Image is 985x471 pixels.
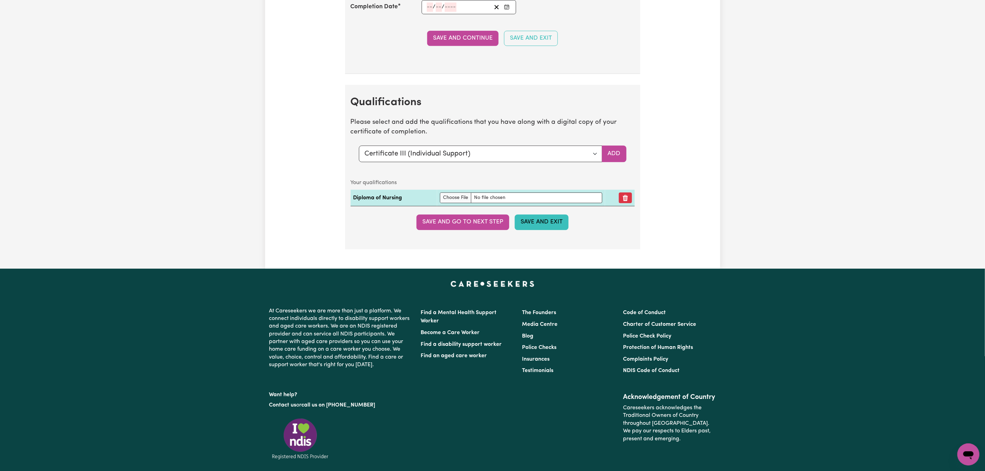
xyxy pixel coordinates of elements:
[421,330,480,335] a: Become a Care Worker
[522,345,556,350] a: Police Checks
[623,345,693,350] a: Protection of Human Rights
[351,176,635,190] caption: Your qualifications
[433,4,436,10] span: /
[269,402,296,408] a: Contact us
[269,304,413,372] p: At Careseekers we are more than just a platform. We connect individuals directly to disability su...
[522,310,556,315] a: The Founders
[957,443,979,465] iframe: Button to launch messaging window, conversation in progress
[623,333,671,339] a: Police Check Policy
[522,333,533,339] a: Blog
[522,357,550,362] a: Insurances
[427,31,499,46] button: Save and Continue
[269,388,413,399] p: Want help?
[491,2,502,12] button: Clear date
[427,2,433,12] input: --
[269,399,413,412] p: or
[421,310,497,324] a: Find a Mental Health Support Worker
[502,2,512,12] button: Enter the Completion Date of your CPR Course
[351,118,635,138] p: Please select and add the qualifications that you have along with a digital copy of your certific...
[436,2,442,12] input: --
[302,402,375,408] a: call us on [PHONE_NUMBER]
[445,2,456,12] input: ----
[623,322,696,327] a: Charter of Customer Service
[623,393,716,401] h2: Acknowledgement of Country
[421,342,502,347] a: Find a disability support worker
[451,281,534,287] a: Careseekers home page
[442,4,445,10] span: /
[421,353,487,359] a: Find an aged care worker
[623,368,680,373] a: NDIS Code of Conduct
[351,96,635,109] h2: Qualifications
[522,368,553,373] a: Testimonials
[623,310,666,315] a: Code of Conduct
[504,31,558,46] button: Save and Exit
[623,401,716,445] p: Careseekers acknowledges the Traditional Owners of Country throughout [GEOGRAPHIC_DATA]. We pay o...
[522,322,557,327] a: Media Centre
[515,214,569,230] button: Save and Exit
[351,2,398,11] label: Completion Date
[602,146,626,162] button: Add selected qualification
[351,190,437,206] td: Diploma of Nursing
[623,357,668,362] a: Complaints Policy
[619,192,632,203] button: Remove qualification
[416,214,509,230] button: Save and go to next step
[269,417,331,460] img: Registered NDIS provider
